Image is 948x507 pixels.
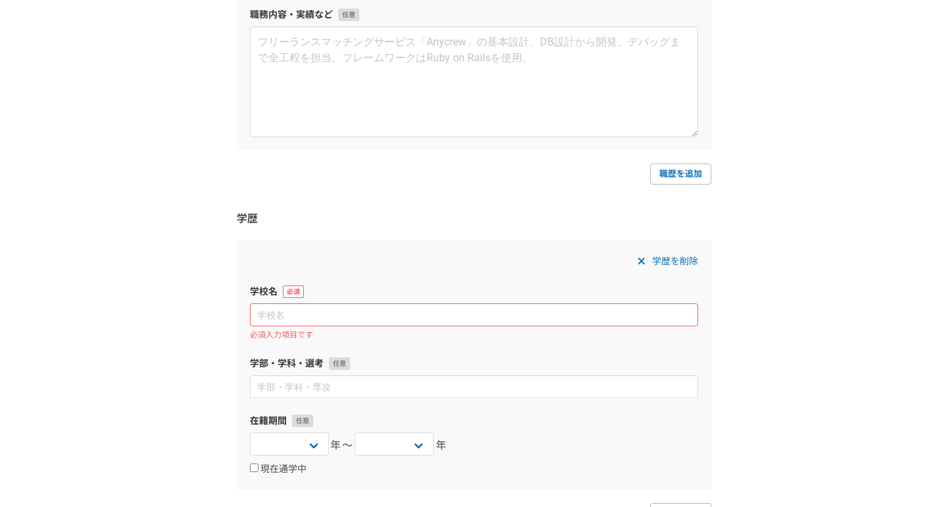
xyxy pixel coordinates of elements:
[436,438,448,454] span: 年
[237,211,711,227] h3: 学歴
[250,463,258,472] input: 現在通学中
[250,303,698,326] input: 学校名
[652,253,698,269] span: 学歴を削除
[250,375,698,398] input: 学部・学科・専攻
[250,8,698,22] label: 職務内容・実績など
[650,164,711,185] a: 職歴を追加
[250,285,698,299] label: 学校名
[250,329,698,341] p: 必須入力項目です
[250,414,698,428] label: 在籍期間
[250,357,698,371] label: 学部・学科・選考
[250,463,307,475] label: 現在通学中
[330,438,353,454] span: 年〜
